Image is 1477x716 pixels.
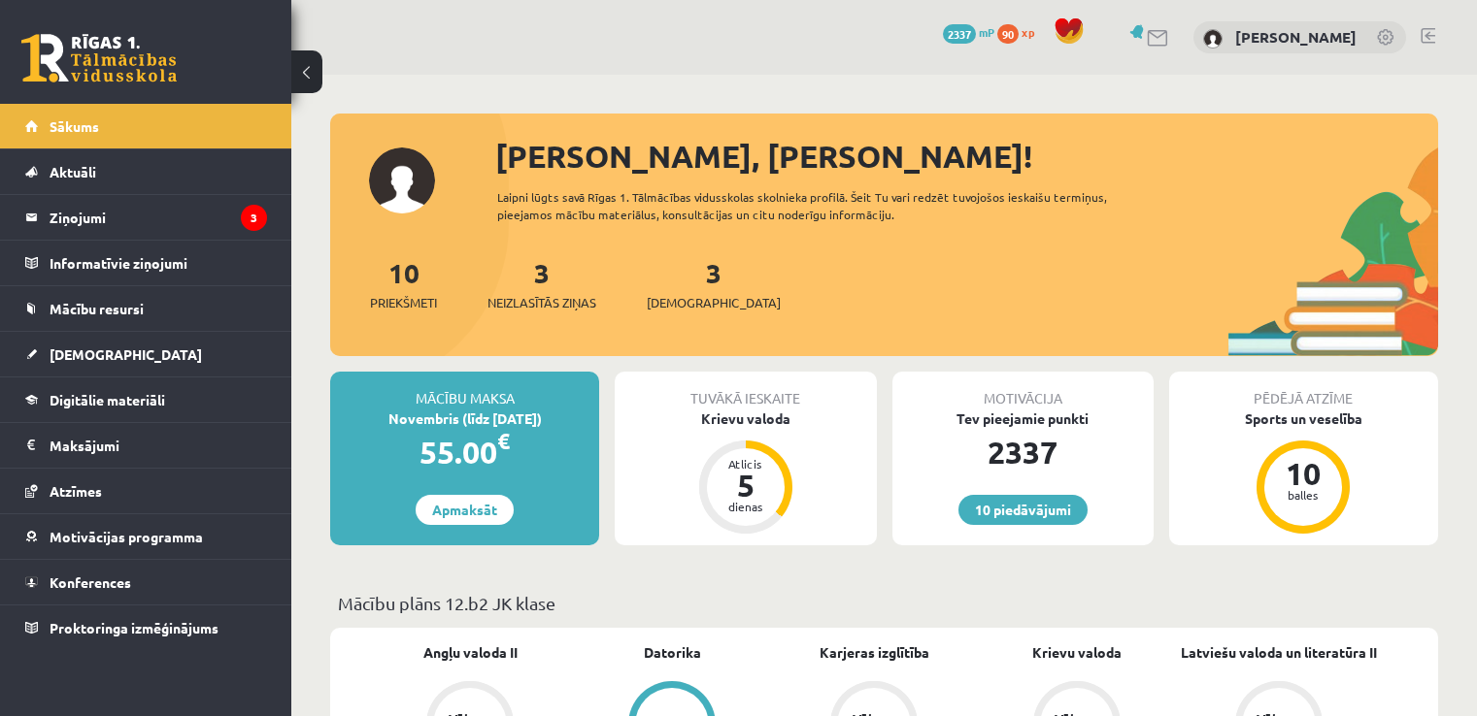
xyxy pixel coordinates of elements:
[25,560,267,604] a: Konferences
[50,573,131,591] span: Konferences
[717,458,775,470] div: Atlicis
[370,293,437,312] span: Priekšmeti
[997,24,1019,44] span: 90
[1274,489,1332,501] div: balles
[997,24,1044,40] a: 90 xp
[50,300,144,317] span: Mācību resursi
[487,255,596,312] a: 3Neizlasītās ziņas
[1169,408,1438,537] a: Sports un veselība 10 balles
[979,24,994,40] span: mP
[25,332,267,376] a: [DEMOGRAPHIC_DATA]
[943,24,976,44] span: 2337
[25,377,267,422] a: Digitālie materiāli
[1169,408,1438,429] div: Sports un veselība
[241,205,267,231] i: 3
[1032,642,1122,663] a: Krievu valoda
[25,469,267,513] a: Atzīmes
[25,195,267,240] a: Ziņojumi3
[25,149,267,194] a: Aktuāli
[1235,27,1357,47] a: [PERSON_NAME]
[892,429,1154,475] div: 2337
[25,514,267,559] a: Motivācijas programma
[717,470,775,501] div: 5
[416,495,514,525] a: Apmaksāt
[50,391,165,408] span: Digitālie materiāli
[1169,372,1438,408] div: Pēdējā atzīme
[497,188,1162,223] div: Laipni lūgts savā Rīgas 1. Tālmācības vidusskolas skolnieka profilā. Šeit Tu vari redzēt tuvojošo...
[943,24,994,40] a: 2337 mP
[717,501,775,512] div: dienas
[615,408,876,429] div: Krievu valoda
[50,528,203,545] span: Motivācijas programma
[25,104,267,148] a: Sākums
[820,642,929,663] a: Karjeras izglītība
[370,255,437,312] a: 10Priekšmeti
[25,286,267,331] a: Mācību resursi
[50,345,202,363] span: [DEMOGRAPHIC_DATA]
[50,163,96,180] span: Aktuāli
[50,241,267,285] legend: Informatīvie ziņojumi
[338,590,1430,616] p: Mācību plāns 12.b2 JK klase
[25,605,267,650] a: Proktoringa izmēģinājums
[958,495,1088,525] a: 10 piedāvājumi
[50,423,267,468] legend: Maksājumi
[647,255,781,312] a: 3[DEMOGRAPHIC_DATA]
[21,34,177,82] a: Rīgas 1. Tālmācības vidusskola
[487,293,596,312] span: Neizlasītās ziņas
[615,408,876,537] a: Krievu valoda Atlicis 5 dienas
[615,372,876,408] div: Tuvākā ieskaite
[1274,458,1332,489] div: 10
[892,372,1154,408] div: Motivācija
[50,117,99,135] span: Sākums
[644,642,701,663] a: Datorika
[497,427,510,455] span: €
[330,372,599,408] div: Mācību maksa
[423,642,518,663] a: Angļu valoda II
[330,408,599,429] div: Novembris (līdz [DATE])
[330,429,599,475] div: 55.00
[1181,642,1377,663] a: Latviešu valoda un literatūra II
[1022,24,1034,40] span: xp
[495,133,1438,179] div: [PERSON_NAME], [PERSON_NAME]!
[647,293,781,312] span: [DEMOGRAPHIC_DATA]
[50,195,267,240] legend: Ziņojumi
[50,619,218,636] span: Proktoringa izmēģinājums
[25,423,267,468] a: Maksājumi
[1203,29,1223,49] img: Roberts Masjulis
[892,408,1154,429] div: Tev pieejamie punkti
[50,482,102,500] span: Atzīmes
[25,241,267,285] a: Informatīvie ziņojumi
